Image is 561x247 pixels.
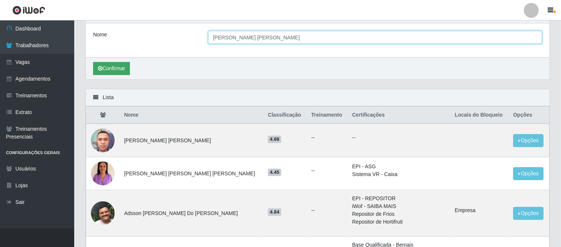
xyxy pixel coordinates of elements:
button: Confirmar [93,62,130,75]
th: Certificações [348,107,450,124]
td: Adsson [PERSON_NAME] Do [PERSON_NAME] [119,190,263,237]
th: Opções [509,107,549,124]
img: 1677188384031.jpeg [91,157,115,189]
th: Treinamento [307,107,348,124]
li: Repositor de Frios [352,210,446,218]
li: Empresa [455,207,504,214]
li: iWof - SAIBA MAIS [352,202,446,210]
img: CoreUI Logo [12,6,45,15]
img: 1754753909287.jpeg [91,124,115,156]
button: Opções [513,167,544,180]
img: 1743506609461.jpeg [91,183,115,244]
button: Opções [513,207,544,220]
td: [PERSON_NAME] [PERSON_NAME] [PERSON_NAME] [119,157,263,190]
li: Repositor de Hortifruti [352,218,446,226]
span: 4.45 [268,169,281,176]
ul: -- [311,207,343,214]
span: 4.68 [268,136,281,143]
th: Classificação [263,107,307,124]
li: EPI - REPOSITOR [352,195,446,202]
p: -- [352,134,446,142]
input: Digite o Nome... [208,31,542,44]
label: Nome [93,31,107,39]
li: Sistema VR - Caixa [352,170,446,178]
td: [PERSON_NAME] [PERSON_NAME] [119,124,263,157]
th: Locais do Bloqueio [450,107,509,124]
ul: -- [311,167,343,175]
li: EPI - ASG [352,163,446,170]
div: Lista [86,89,549,106]
span: 4.84 [268,208,281,216]
ul: -- [311,134,343,142]
button: Opções [513,134,544,147]
th: Nome [119,107,263,124]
